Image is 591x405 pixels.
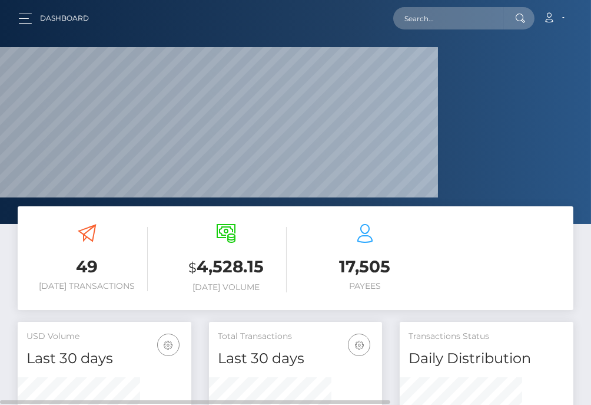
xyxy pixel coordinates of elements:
h3: 4,528.15 [165,255,287,279]
h4: Daily Distribution [409,348,565,369]
h5: USD Volume [26,331,182,343]
h5: Total Transactions [218,331,374,343]
h5: Transactions Status [409,331,565,343]
h3: 49 [26,255,148,278]
input: Search... [393,7,504,29]
h6: Payees [304,281,426,291]
h6: [DATE] Volume [165,282,287,292]
h4: Last 30 days [26,348,182,369]
h6: [DATE] Transactions [26,281,148,291]
small: $ [188,259,197,276]
h4: Last 30 days [218,348,374,369]
a: Dashboard [40,6,89,31]
h3: 17,505 [304,255,426,278]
